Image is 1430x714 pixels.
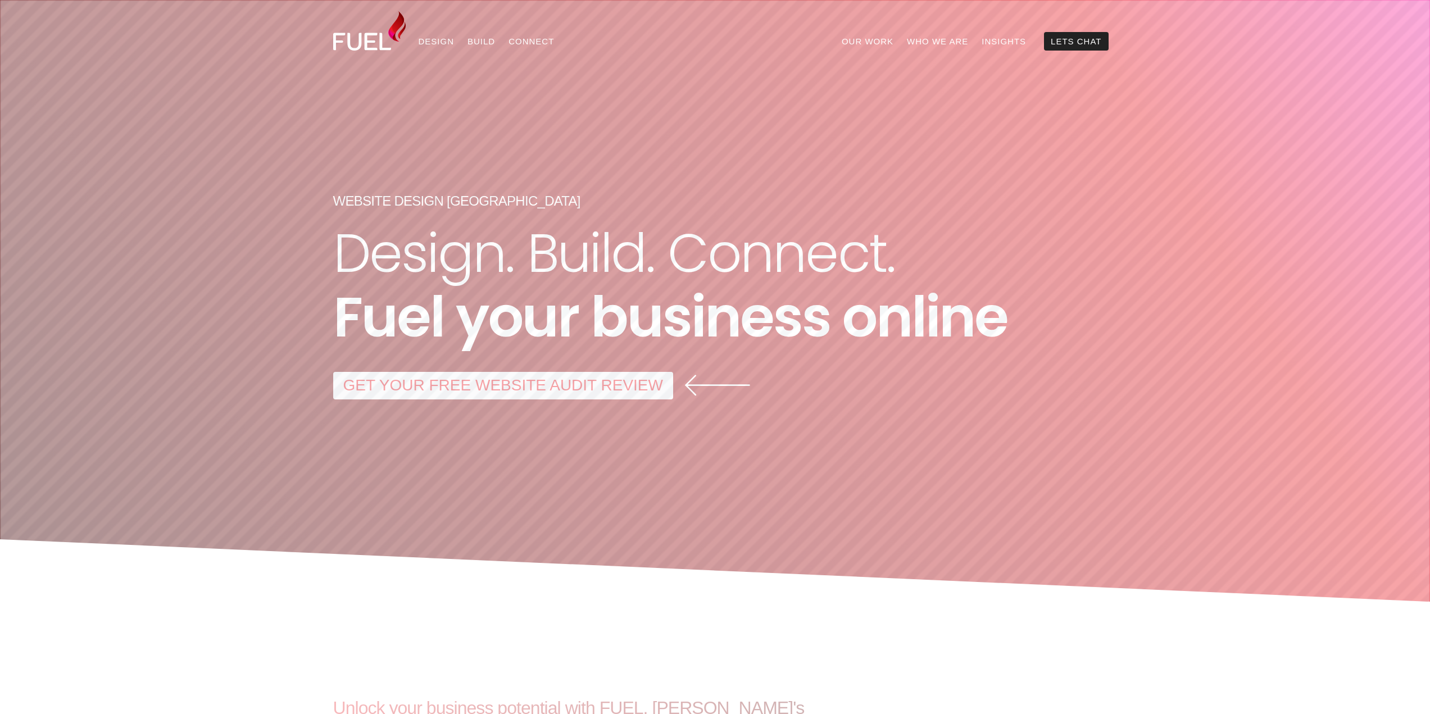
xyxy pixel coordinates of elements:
[461,32,502,51] a: Build
[900,32,975,51] a: Who We Are
[333,11,406,51] img: Fuel Design Ltd - Website design and development company in North Shore, Auckland
[412,32,461,51] a: Design
[684,375,752,396] img: Left Arrow
[1044,32,1108,51] a: Lets Chat
[835,32,900,51] a: Our Work
[502,32,561,51] a: Connect
[333,372,673,399] a: GET YOUR FREE WEBSITE AUDIT REVIEW
[333,191,1097,211] h1: Website Design [GEOGRAPHIC_DATA]
[333,222,1097,284] h3: Design. Build. Connect.
[333,284,1097,349] h2: Fuel your business online
[975,32,1033,51] a: Insights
